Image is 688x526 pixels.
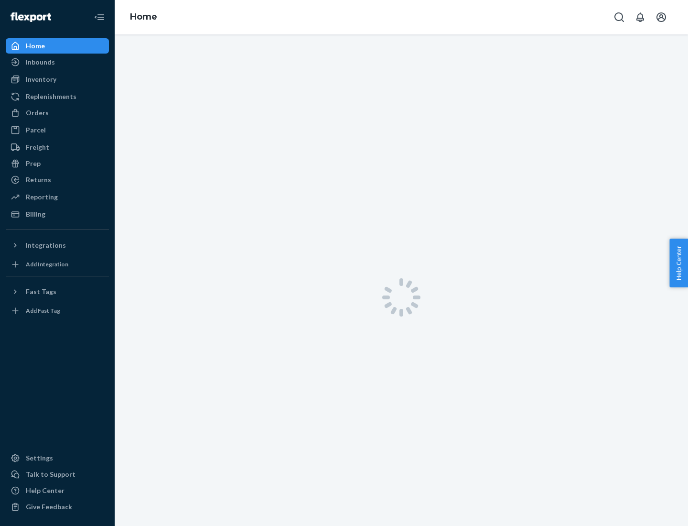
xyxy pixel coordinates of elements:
a: Replenishments [6,89,109,104]
div: Returns [26,175,51,185]
a: Home [6,38,109,54]
button: Close Navigation [90,8,109,27]
a: Freight [6,140,109,155]
div: Parcel [26,125,46,135]
a: Talk to Support [6,467,109,482]
a: Reporting [6,189,109,205]
a: Home [130,11,157,22]
div: Orders [26,108,49,118]
div: Talk to Support [26,470,75,479]
button: Open notifications [631,8,650,27]
a: Settings [6,450,109,466]
button: Help Center [669,239,688,287]
div: Billing [26,209,45,219]
a: Orders [6,105,109,121]
button: Open account menu [652,8,671,27]
div: Inbounds [26,57,55,67]
div: Freight [26,142,49,152]
button: Give Feedback [6,499,109,515]
div: Give Feedback [26,502,72,512]
img: Flexport logo [11,12,51,22]
div: Inventory [26,75,56,84]
a: Returns [6,172,109,187]
button: Open Search Box [610,8,629,27]
div: Settings [26,453,53,463]
div: Integrations [26,241,66,250]
div: Fast Tags [26,287,56,296]
a: Billing [6,207,109,222]
ol: breadcrumbs [122,3,165,31]
div: Add Fast Tag [26,307,60,315]
div: Home [26,41,45,51]
a: Inbounds [6,55,109,70]
div: Replenishments [26,92,76,101]
a: Inventory [6,72,109,87]
button: Fast Tags [6,284,109,299]
a: Parcel [6,122,109,138]
a: Prep [6,156,109,171]
div: Prep [26,159,41,168]
div: Add Integration [26,260,68,268]
div: Reporting [26,192,58,202]
a: Add Integration [6,257,109,272]
a: Add Fast Tag [6,303,109,318]
div: Help Center [26,486,64,495]
a: Help Center [6,483,109,498]
button: Integrations [6,238,109,253]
